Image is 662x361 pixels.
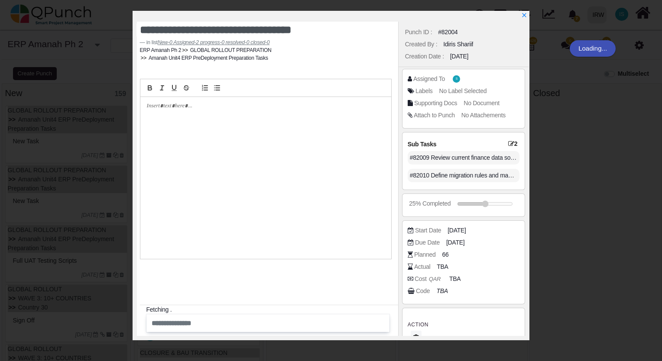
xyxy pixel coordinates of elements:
[415,226,441,235] div: Start Date
[437,262,448,271] span: TBA
[456,77,458,81] span: S
[415,238,440,247] div: Due Date
[416,287,430,296] div: Code
[464,100,500,106] span: No Document
[415,87,433,96] div: Labels
[408,151,520,164] div: #82009 Review current finance data sources and mappings, including Chart of Accounts, Products, E...
[140,54,268,62] li: Amanah Unit4 ERP PreDeployment Preparation Tasks
[448,226,466,235] span: [DATE]
[449,274,461,284] span: TBA
[461,112,506,119] span: No Attachements
[414,99,457,108] div: Supporting Docs
[443,40,473,49] div: Idiris Shariif
[158,39,270,45] cite: Source Title
[413,74,445,84] div: Assigned To
[436,287,448,294] i: TBA
[508,140,519,148] span: 2
[446,238,464,247] span: [DATE]
[181,46,271,54] li: GLOBAL ROLLOUT PREPARATION
[405,52,444,61] div: Creation Date :
[521,12,527,18] svg: x
[521,12,527,19] a: x
[158,39,270,45] u: New-0 Assigned-2 progress-0 resolved-0 closed-0
[414,111,455,120] div: Attach to Punch
[405,28,432,37] div: Punch ID :
[411,331,422,345] button: Delete
[427,274,443,284] i: QAR
[146,305,395,314] div: Fetching
[408,141,436,148] span: Sub Tasks
[414,250,435,259] div: Planned
[450,52,468,61] div: [DATE]
[570,40,616,57] div: Loading...
[405,40,437,49] div: Created By :
[414,262,430,271] div: Actual
[140,46,182,54] li: ERP Amanah Ph 2
[415,274,443,284] div: Cost
[408,169,520,182] div: #82010 Define migration rules and mapping templates
[439,87,487,94] span: No Label Selected
[442,250,448,259] span: 66
[453,75,460,83] span: Salman.khan
[438,28,458,37] div: #82004
[140,39,392,46] footer: in list
[409,199,451,208] div: 25% Completed
[408,320,520,329] h3: Action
